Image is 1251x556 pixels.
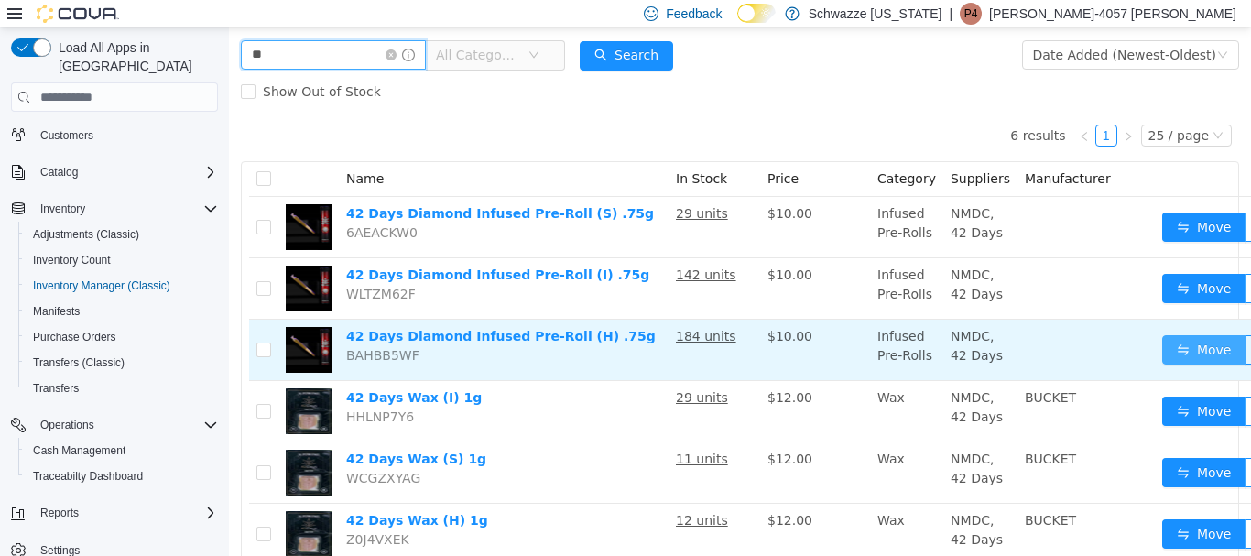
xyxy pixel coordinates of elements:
[33,124,218,147] span: Customers
[117,179,425,193] a: 42 Days Diamond Infused Pre-Roll (S) .75g
[1016,369,1045,398] button: icon: ellipsis
[641,415,714,476] td: Wax
[641,354,714,415] td: Wax
[18,222,225,247] button: Adjustments (Classic)
[894,104,905,114] i: icon: right
[18,247,225,273] button: Inventory Count
[57,238,103,284] img: 42 Days Diamond Infused Pre-Roll (I) .75g hero shot
[933,369,1017,398] button: icon: swapMove
[57,484,103,529] img: 42 Days Wax (H) 1g hero shot
[844,97,866,119] li: Previous Page
[26,300,218,322] span: Manifests
[26,465,150,487] a: Traceabilty Dashboard
[33,381,79,396] span: Transfers
[796,424,847,439] span: BUCKET
[722,363,774,397] span: NMDC, 42 Days
[867,98,887,118] a: 1
[538,179,583,193] span: $10.00
[641,476,714,537] td: Wax
[26,377,86,399] a: Transfers
[538,424,583,439] span: $12.00
[40,418,94,432] span: Operations
[57,177,103,223] img: 42 Days Diamond Infused Pre-Roll (S) .75g hero shot
[33,253,111,267] span: Inventory Count
[173,21,186,34] i: icon: info-circle
[26,465,218,487] span: Traceabilty Dashboard
[447,179,499,193] u: 29 units
[33,198,218,220] span: Inventory
[26,326,124,348] a: Purchase Orders
[26,352,218,374] span: Transfers (Classic)
[1016,492,1045,521] button: icon: ellipsis
[33,227,139,242] span: Adjustments (Classic)
[26,275,218,297] span: Inventory Manager (Classic)
[117,485,259,500] a: 42 Days Wax (H) 1g
[447,424,499,439] u: 11 units
[722,144,781,158] span: Suppliers
[207,18,290,37] span: All Categories
[984,103,995,115] i: icon: down
[26,352,132,374] a: Transfers (Classic)
[33,330,116,344] span: Purchase Orders
[33,161,218,183] span: Catalog
[888,97,910,119] li: Next Page
[117,301,427,316] a: 42 Days Diamond Infused Pre-Roll (H) .75g
[796,485,847,500] span: BUCKET
[641,292,714,354] td: Infused Pre-Rolls
[40,128,93,143] span: Customers
[641,231,714,292] td: Infused Pre-Rolls
[538,485,583,500] span: $12.00
[117,198,189,213] span: 6AEACKW0
[33,414,218,436] span: Operations
[299,22,310,35] i: icon: down
[538,144,570,158] span: Price
[57,422,103,468] img: 42 Days Wax (S) 1g hero shot
[57,300,103,345] img: 42 Days Diamond Infused Pre-Roll (H) .75g hero shot
[117,144,155,158] span: Name
[26,326,218,348] span: Purchase Orders
[1016,431,1045,460] button: icon: ellipsis
[26,223,218,245] span: Adjustments (Classic)
[18,438,225,463] button: Cash Management
[666,5,722,23] span: Feedback
[37,5,119,23] img: Cova
[804,14,987,41] div: Date Added (Newest-Oldest)
[18,350,225,376] button: Transfers (Classic)
[964,3,978,25] span: P4
[33,304,80,319] span: Manifests
[960,3,982,25] div: Patrick-4057 Leyba
[1016,185,1045,214] button: icon: ellipsis
[850,104,861,114] i: icon: left
[4,412,225,438] button: Operations
[117,321,190,335] span: BAHBB5WF
[538,301,583,316] span: $10.00
[648,144,707,158] span: Category
[4,500,225,526] button: Reports
[26,223,147,245] a: Adjustments (Classic)
[447,301,507,316] u: 184 units
[26,249,118,271] a: Inventory Count
[722,240,774,274] span: NMDC, 42 Days
[447,240,507,255] u: 142 units
[26,377,218,399] span: Transfers
[933,308,1017,337] button: icon: swapMove
[26,300,87,322] a: Manifests
[866,97,888,119] li: 1
[4,159,225,185] button: Catalog
[447,485,499,500] u: 12 units
[33,278,170,293] span: Inventory Manager (Classic)
[809,3,942,25] p: Schwazze [US_STATE]
[989,3,1236,25] p: [PERSON_NAME]-4057 [PERSON_NAME]
[33,414,102,436] button: Operations
[157,22,168,33] i: icon: close-circle
[117,259,187,274] span: WLTZM62F
[796,363,847,377] span: BUCKET
[33,161,85,183] button: Catalog
[18,463,225,489] button: Traceabilty Dashboard
[538,363,583,377] span: $12.00
[933,492,1017,521] button: icon: swapMove
[781,97,836,119] li: 6 results
[33,198,92,220] button: Inventory
[26,249,218,271] span: Inventory Count
[33,469,143,484] span: Traceabilty Dashboard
